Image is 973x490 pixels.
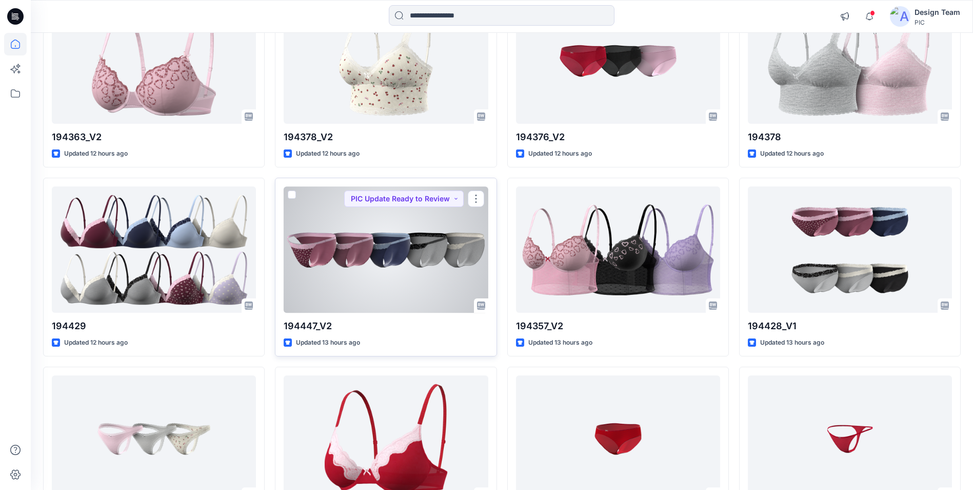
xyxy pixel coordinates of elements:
div: PIC [915,18,960,26]
p: 194378_V2 [284,130,488,144]
p: 194378 [748,130,952,144]
p: 194429 [52,319,256,333]
p: 194363_V2 [52,130,256,144]
p: Updated 13 hours ago [760,337,824,348]
p: Updated 12 hours ago [528,148,592,159]
a: 194447_V2 [284,186,488,312]
img: avatar [890,6,910,27]
p: 194428_V1 [748,319,952,333]
a: 194429 [52,186,256,312]
a: 194357_V2 [516,186,720,312]
p: 194376_V2 [516,130,720,144]
p: Updated 12 hours ago [760,148,824,159]
p: 194357_V2 [516,319,720,333]
p: Updated 12 hours ago [296,148,360,159]
a: 194428_V1 [748,186,952,312]
div: Design Team [915,6,960,18]
p: 194447_V2 [284,319,488,333]
p: Updated 13 hours ago [296,337,360,348]
p: Updated 12 hours ago [64,337,128,348]
p: Updated 12 hours ago [64,148,128,159]
p: Updated 13 hours ago [528,337,592,348]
